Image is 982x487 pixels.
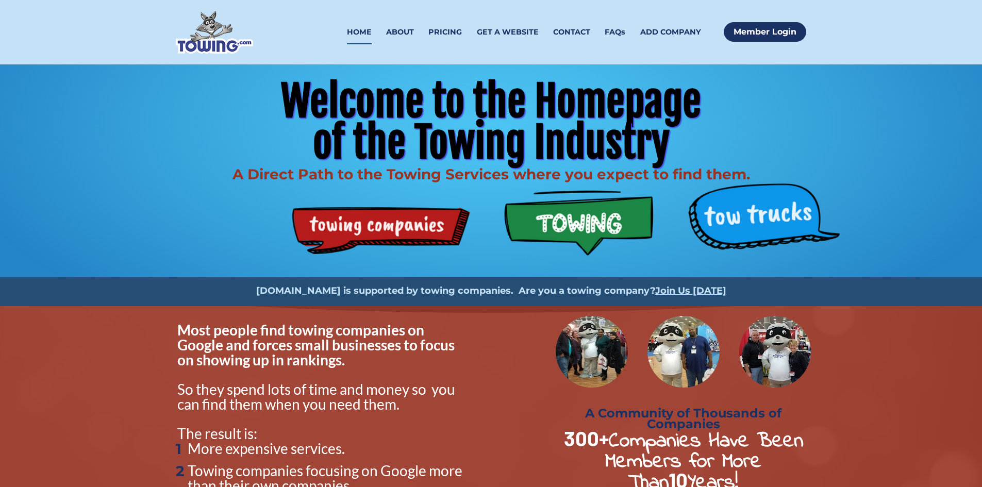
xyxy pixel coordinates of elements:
strong: Companies Have Been [609,426,803,457]
span: Welcome to the Homepage [281,75,701,127]
strong: A Community of Thousands of Companies [585,406,785,431]
a: CONTACT [553,20,590,44]
a: ADD COMPANY [640,20,701,44]
span: The result is: [177,425,257,442]
img: Towing.com Logo [176,11,253,54]
strong: 300+ [564,426,609,450]
span: So they spend lots of time and money so you can find them when you need them. [177,380,458,413]
a: ABOUT [386,20,414,44]
strong: [DOMAIN_NAME] is supported by towing companies. Are you a towing company? [256,285,655,296]
a: PRICING [428,20,462,44]
a: FAQs [605,20,625,44]
span: More expensive services. [188,440,345,457]
span: A Direct Path to the Towing Services where you expect to find them. [232,165,750,183]
a: GET A WEBSITE [477,20,539,44]
a: Member Login [724,22,806,42]
a: Join Us [DATE] [655,285,726,296]
a: HOME [347,20,372,44]
span: Most people find towing companies on Google and forces small businesses to focus on showing up in... [177,321,457,368]
span: of the Towing Industry [313,116,670,169]
iframe: Conversations [897,384,982,487]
